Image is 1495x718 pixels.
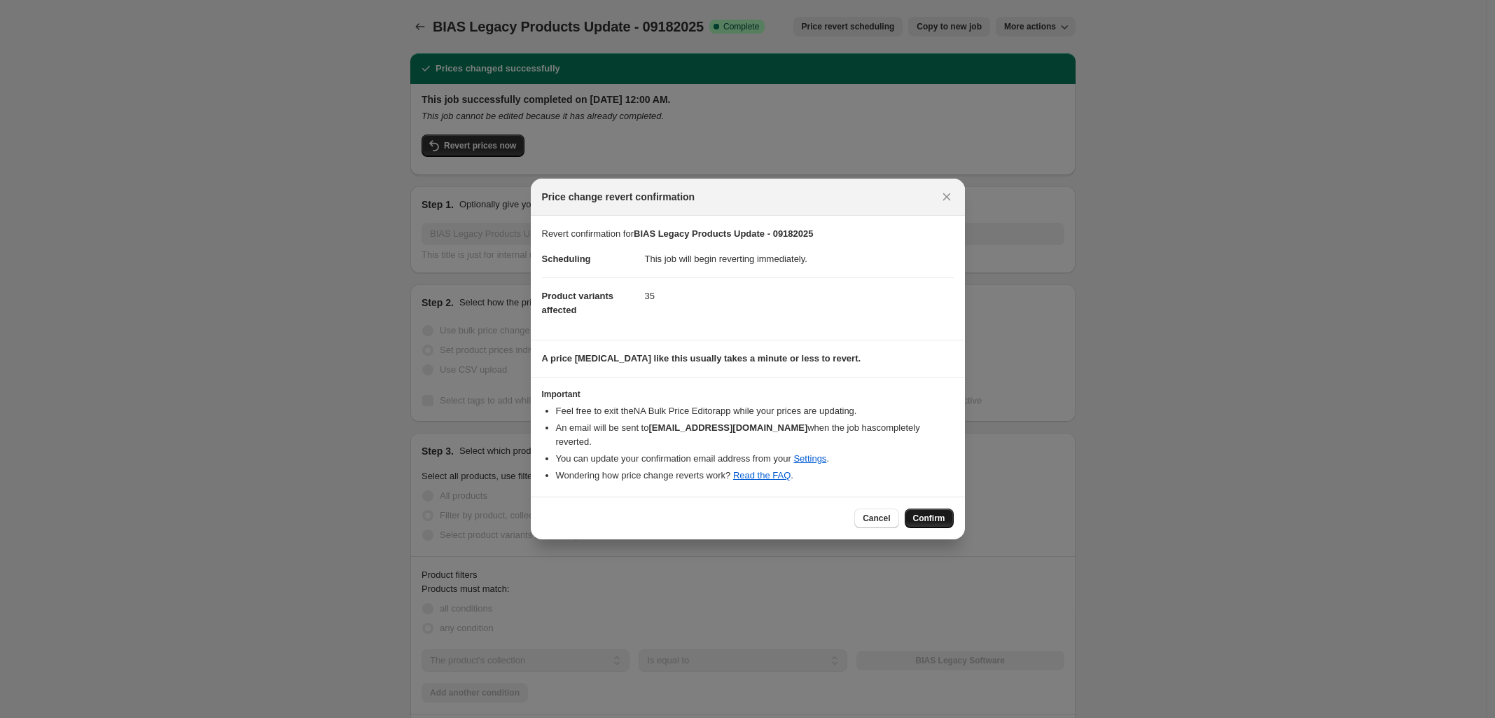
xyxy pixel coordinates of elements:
a: Settings [793,453,826,464]
button: Close [937,187,957,207]
dd: This job will begin reverting immediately. [645,241,954,277]
span: Product variants affected [542,291,614,315]
button: Confirm [905,509,954,528]
span: Cancel [863,513,890,524]
b: [EMAIL_ADDRESS][DOMAIN_NAME] [648,422,807,433]
li: Feel free to exit the NA Bulk Price Editor app while your prices are updating. [556,404,954,418]
p: Revert confirmation for [542,227,954,241]
li: Wondering how price change reverts work? . [556,469,954,483]
h3: Important [542,389,954,400]
button: Cancel [854,509,898,528]
dd: 35 [645,277,954,315]
span: Scheduling [542,254,591,264]
span: Confirm [913,513,945,524]
b: A price [MEDICAL_DATA] like this usually takes a minute or less to revert. [542,353,861,364]
li: An email will be sent to when the job has completely reverted . [556,421,954,449]
span: Price change revert confirmation [542,190,695,204]
b: BIAS Legacy Products Update - 09182025 [634,228,814,239]
li: You can update your confirmation email address from your . [556,452,954,466]
a: Read the FAQ [733,470,791,481]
